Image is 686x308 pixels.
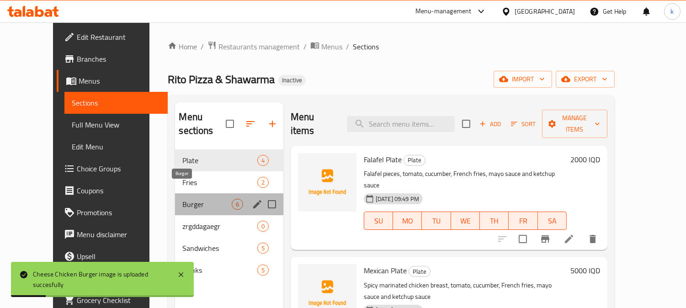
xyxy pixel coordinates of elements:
span: Coupons [77,185,160,196]
div: Sandwiches [182,243,257,254]
span: TH [484,214,505,228]
a: Coupons [57,180,168,202]
div: zrgddagaegr0 [175,215,283,237]
a: Promotions [57,202,168,223]
a: Choice Groups [57,158,168,180]
div: items [257,221,269,232]
button: Add section [261,113,283,135]
div: items [232,199,243,210]
span: k [670,6,674,16]
span: 4 [258,156,268,165]
button: SA [538,212,567,230]
span: Upsell [77,251,160,262]
div: Plate [404,155,425,166]
span: Plate [409,266,430,277]
span: SA [542,214,563,228]
span: import [501,74,545,85]
nav: Menu sections [175,146,283,285]
span: Menu disclaimer [77,229,160,240]
a: Upsell [57,245,168,267]
span: Sections [72,97,160,108]
button: export [556,71,615,88]
p: Spicy marinated chicken breast, tomato, cucumber, French fries, mayo sauce and ketchup sauce [364,280,567,303]
span: export [563,74,607,85]
button: TU [422,212,451,230]
div: items [257,177,269,188]
button: Sort [509,117,538,131]
span: Menus [321,41,342,52]
span: Plate [404,155,425,165]
div: Drinks [182,265,257,276]
span: 0 [258,222,268,231]
div: Sandwiches5 [175,237,283,259]
span: Select to update [513,229,532,249]
span: Full Menu View [72,119,160,130]
button: Manage items [542,110,607,138]
button: MO [393,212,422,230]
nav: breadcrumb [168,41,615,53]
a: Edit Restaurant [57,26,168,48]
span: Manage items [549,112,600,135]
a: Menus [310,41,342,53]
span: 5 [258,266,268,275]
div: items [257,265,269,276]
span: Sort [511,119,536,129]
span: Edit Menu [72,141,160,152]
div: [GEOGRAPHIC_DATA] [515,6,575,16]
span: Mexican Plate [364,264,407,277]
button: import [494,71,552,88]
span: Menus [79,75,160,86]
span: [DATE] 09:49 PM [372,195,423,203]
span: FR [512,214,534,228]
span: Grocery Checklist [77,295,160,306]
span: Rito Pizza & Shawarma [168,69,275,90]
button: FR [509,212,537,230]
span: Fries [182,177,257,188]
a: Branches [57,48,168,70]
span: Sort items [505,117,542,131]
input: search [347,116,455,132]
div: Cheese Chicken Burger image is uploaded succesfully [33,269,168,290]
button: WE [451,212,480,230]
button: edit [250,197,264,211]
span: MO [397,214,418,228]
span: 2 [258,178,268,187]
h2: Menu items [291,110,336,138]
span: zrgddagaegr [182,221,257,232]
h2: Menu sections [179,110,225,138]
li: / [303,41,307,52]
a: Home [168,41,197,52]
span: Plate [182,155,257,166]
button: Branch-specific-item [534,228,556,250]
span: Sort sections [239,113,261,135]
span: Burger [182,199,231,210]
span: Branches [77,53,160,64]
div: Fries2 [175,171,283,193]
li: / [201,41,204,52]
span: SU [368,214,389,228]
div: items [257,243,269,254]
button: delete [582,228,604,250]
div: Menu-management [415,6,472,17]
div: Drinks5 [175,259,283,281]
div: Inactive [278,75,306,86]
span: Choice Groups [77,163,160,174]
div: Burger6edit [175,193,283,215]
span: Promotions [77,207,160,218]
span: Sections [353,41,379,52]
span: Edit Restaurant [77,32,160,42]
span: Falafel Plate [364,153,402,166]
span: WE [455,214,476,228]
button: SU [364,212,393,230]
li: / [346,41,349,52]
a: Sections [64,92,168,114]
span: 6 [232,200,243,209]
h6: 5000 IQD [570,264,600,277]
h6: 2000 IQD [570,153,600,166]
span: Inactive [278,76,306,84]
span: TU [425,214,447,228]
span: 5 [258,244,268,253]
a: Full Menu View [64,114,168,136]
button: Add [476,117,505,131]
